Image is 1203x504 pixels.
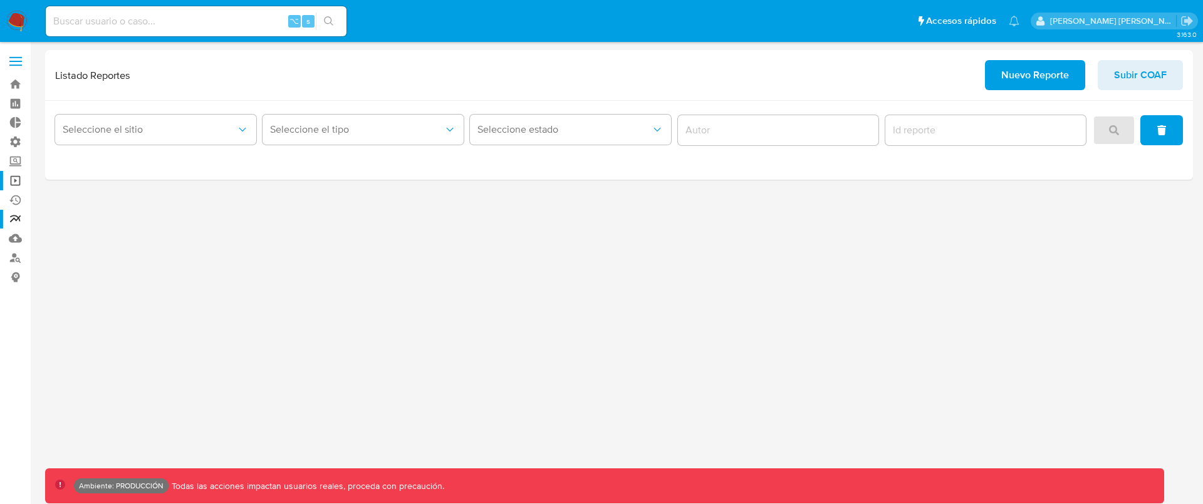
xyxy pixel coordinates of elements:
p: omar.guzman@mercadolibre.com.co [1050,15,1177,27]
p: Ambiente: PRODUCCIÓN [79,483,164,488]
p: Todas las acciones impactan usuarios reales, proceda con precaución. [169,480,444,492]
a: Salir [1180,14,1194,28]
button: search-icon [316,13,341,30]
span: s [306,15,310,27]
a: Notificaciones [1009,16,1019,26]
span: Accesos rápidos [926,14,996,28]
input: Buscar usuario o caso... [46,13,346,29]
span: ⌥ [289,15,299,27]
